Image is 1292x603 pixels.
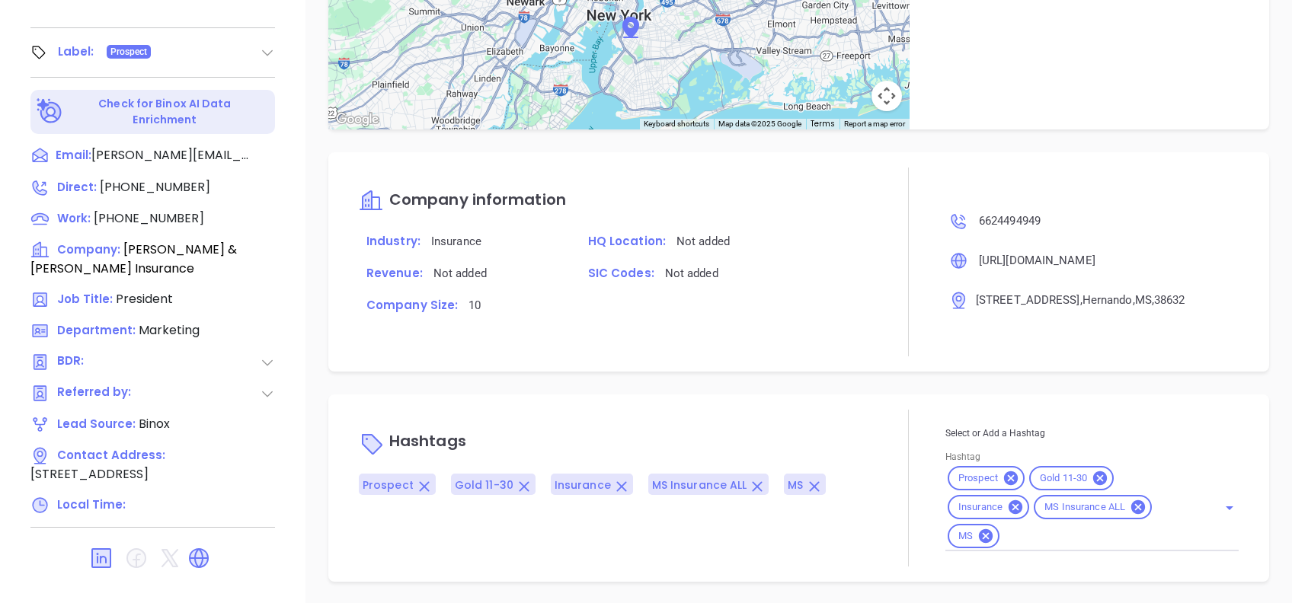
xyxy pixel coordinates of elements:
[949,501,1012,514] span: Insurance
[139,321,200,339] span: Marketing
[1034,495,1152,519] div: MS Insurance ALL
[366,297,458,313] span: Company Size:
[979,214,1041,228] span: 6624494949
[588,265,654,281] span: SIC Codes:
[652,477,747,493] span: MS Insurance ALL
[37,98,63,125] img: Ai-Enrich-DaqCidB-.svg
[58,40,94,63] div: Label:
[359,192,566,209] a: Company information
[110,43,148,60] span: Prospect
[1219,497,1240,518] button: Open
[363,477,414,493] span: Prospect
[1133,293,1152,307] span: , MS
[676,234,730,248] span: Not added
[811,118,835,129] a: Terms (opens in new tab)
[100,178,210,196] span: [PHONE_NUMBER]
[1152,293,1185,307] span: , 38632
[30,465,149,483] span: [STREET_ADDRESS]
[389,189,566,210] span: Company information
[66,96,264,128] p: Check for Binox AI Data Enrichment
[57,322,136,338] span: Department:
[945,453,980,462] label: Hashtag
[871,81,902,111] button: Map camera controls
[588,233,666,249] span: HQ Location:
[57,496,126,512] span: Local Time:
[57,447,165,463] span: Contact Address:
[1035,501,1134,514] span: MS Insurance ALL
[139,415,170,432] span: Binox
[979,254,1095,267] span: [URL][DOMAIN_NAME]
[57,179,97,195] span: Direct :
[94,209,204,227] span: [PHONE_NUMBER]
[56,146,91,166] span: Email:
[57,210,91,226] span: Work :
[389,431,466,452] span: Hashtags
[948,495,1029,519] div: Insurance
[116,290,173,308] span: President
[644,119,709,129] button: Keyboard shortcuts
[30,241,237,277] span: [PERSON_NAME] & [PERSON_NAME] Insurance
[718,120,801,128] span: Map data ©2025 Google
[57,384,136,403] span: Referred by:
[431,234,481,248] span: Insurance
[949,530,982,543] span: MS
[469,298,481,312] span: 10
[665,266,718,280] span: Not added
[366,233,421,249] span: Industry:
[455,477,513,493] span: Gold 11-30
[332,110,382,129] a: Open this area in Google Maps (opens a new window)
[433,266,487,280] span: Not added
[1029,466,1114,490] div: Gold 11-30
[57,291,113,307] span: Job Title:
[57,353,136,372] span: BDR:
[948,524,999,548] div: MS
[57,416,136,432] span: Lead Source:
[949,472,1007,485] span: Prospect
[332,110,382,129] img: Google
[1080,293,1133,307] span: , Hernando
[57,241,120,257] span: Company:
[945,425,1239,442] p: Select or Add a Hashtag
[91,146,251,164] span: [PERSON_NAME][EMAIL_ADDRESS][DOMAIN_NAME]
[844,120,905,128] a: Report a map error
[366,265,423,281] span: Revenue:
[948,466,1025,490] div: Prospect
[1031,472,1096,485] span: Gold 11-30
[788,477,803,493] span: MS
[555,477,611,493] span: Insurance
[976,293,1080,307] span: [STREET_ADDRESS]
